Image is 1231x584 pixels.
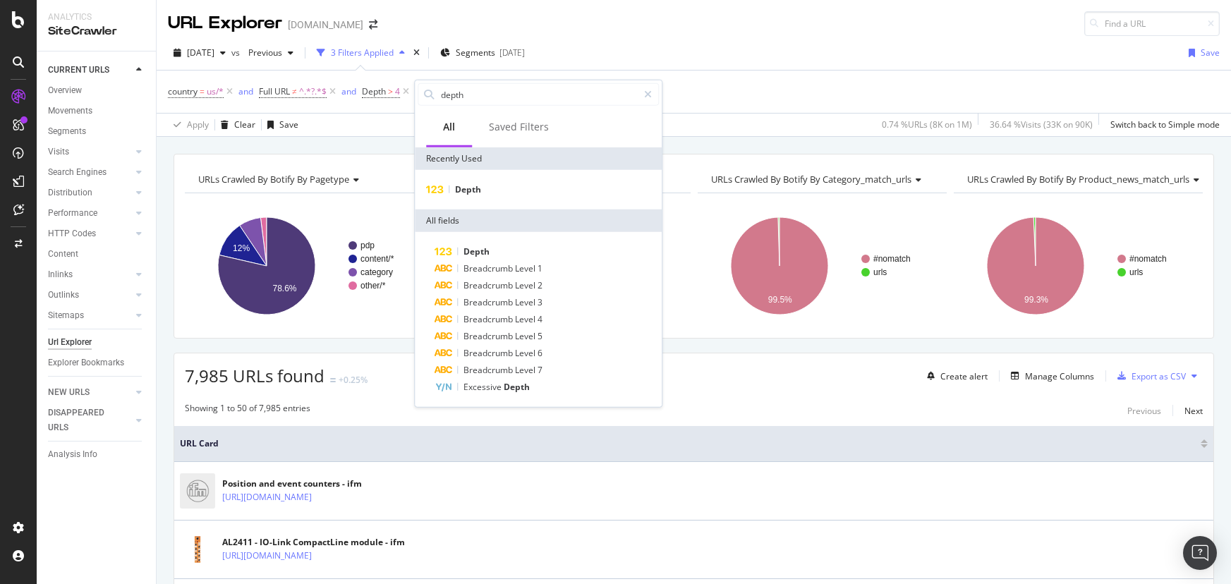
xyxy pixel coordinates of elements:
[48,124,146,139] a: Segments
[1110,118,1220,130] div: Switch back to Simple mode
[168,42,231,64] button: [DATE]
[272,284,296,293] text: 78.6%
[259,85,290,97] span: Full URL
[48,63,132,78] a: CURRENT URLS
[48,124,86,139] div: Segments
[168,11,282,35] div: URL Explorer
[463,313,515,325] span: Breadcrumb
[708,168,934,190] h4: URLs Crawled By Botify By category_match_urls
[504,381,530,393] span: Depth
[463,347,515,359] span: Breadcrumb
[439,84,638,105] input: Search by field name
[339,374,368,386] div: +0.25%
[360,267,393,277] text: category
[1132,370,1186,382] div: Export as CSV
[538,262,542,274] span: 1
[362,85,386,97] span: Depth
[515,364,538,376] span: Level
[455,183,481,195] span: Depth
[698,205,945,327] div: A chart.
[222,477,373,490] div: Position and event counters - ifm
[1024,295,1048,305] text: 99.3%
[515,296,538,308] span: Level
[168,85,198,97] span: country
[463,245,490,257] span: Depth
[215,114,255,136] button: Clear
[1129,254,1167,264] text: #nomatch
[48,308,84,323] div: Sitemaps
[187,47,214,59] span: 2025 Sep. 15th
[873,267,887,277] text: urls
[1184,405,1203,417] div: Next
[967,173,1189,185] span: URLs Crawled By Botify By product_news_match_urls
[331,47,394,59] div: 3 Filters Applied
[48,385,132,400] a: NEW URLS
[1201,47,1220,59] div: Save
[185,364,325,387] span: 7,985 URLs found
[341,85,356,97] div: and
[238,85,253,97] div: and
[238,85,253,98] button: and
[499,47,525,59] div: [DATE]
[48,145,69,159] div: Visits
[48,406,119,435] div: DISAPPEARED URLS
[48,83,82,98] div: Overview
[388,85,393,97] span: >
[538,364,542,376] span: 7
[48,165,107,180] div: Search Engines
[1105,114,1220,136] button: Switch back to Simple mode
[231,47,243,59] span: vs
[463,364,515,376] span: Breadcrumb
[1183,42,1220,64] button: Save
[180,532,215,567] img: main image
[1183,536,1217,570] div: Open Intercom Messenger
[48,335,146,350] a: Url Explorer
[311,42,411,64] button: 3 Filters Applied
[538,296,542,308] span: 3
[1129,267,1143,277] text: urls
[538,330,542,342] span: 5
[463,296,515,308] span: Breadcrumb
[1025,370,1094,382] div: Manage Columns
[48,308,132,323] a: Sitemaps
[964,168,1211,190] h4: URLs Crawled By Botify By product_news_match_urls
[515,279,538,291] span: Level
[463,279,515,291] span: Breadcrumb
[921,365,988,387] button: Create alert
[463,330,515,342] span: Breadcrumb
[185,205,432,327] div: A chart.
[330,378,336,382] img: Equal
[222,549,312,563] a: [URL][DOMAIN_NAME]
[443,120,455,134] div: All
[515,330,538,342] span: Level
[48,267,73,282] div: Inlinks
[341,85,356,98] button: and
[489,120,549,134] div: Saved Filters
[711,173,911,185] span: URLs Crawled By Botify By category_match_urls
[1084,11,1220,36] input: Find a URL
[48,406,132,435] a: DISAPPEARED URLS
[48,23,145,39] div: SiteCrawler
[48,226,96,241] div: HTTP Codes
[180,473,215,509] img: main image
[48,83,146,98] a: Overview
[48,145,132,159] a: Visits
[1184,402,1203,419] button: Next
[463,262,515,274] span: Breadcrumb
[168,114,209,136] button: Apply
[234,118,255,130] div: Clear
[48,63,109,78] div: CURRENT URLS
[412,83,468,100] button: Add Filter
[515,262,538,274] span: Level
[200,85,205,97] span: =
[882,118,972,130] div: 0.74 % URLs ( 8K on 1M )
[360,254,394,264] text: content/*
[48,185,92,200] div: Distribution
[48,104,146,118] a: Movements
[243,47,282,59] span: Previous
[48,335,92,350] div: Url Explorer
[360,281,386,291] text: other/*
[515,313,538,325] span: Level
[48,247,146,262] a: Content
[990,118,1093,130] div: 36.64 % Visits ( 33K on 90K )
